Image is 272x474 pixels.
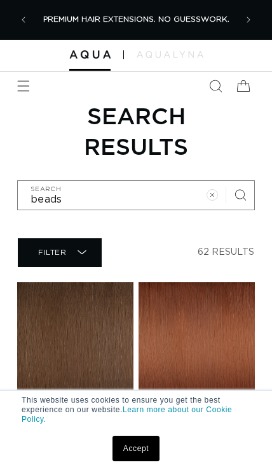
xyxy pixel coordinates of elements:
input: Search [18,181,254,210]
summary: Filter [18,238,102,267]
img: Aqua Hair Extensions [69,50,111,59]
a: Accept [112,436,160,461]
p: This website uses cookies to ensure you get the best experience on our website. [22,396,250,424]
a: Learn more about our Cookie Policy. [22,405,232,424]
summary: Search [201,72,229,100]
summary: Menu [10,72,37,100]
button: Search [226,181,254,209]
span: 62 results [198,248,254,257]
span: Filter [38,240,67,264]
h1: Search results [57,100,215,161]
span: PREMIUM HAIR EXTENSIONS. NO GUESSWORK. [43,15,229,23]
img: aqualyna.com [137,51,203,57]
button: Clear search term [198,181,226,209]
button: Previous announcement [10,6,37,34]
button: Next announcement [235,6,262,34]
